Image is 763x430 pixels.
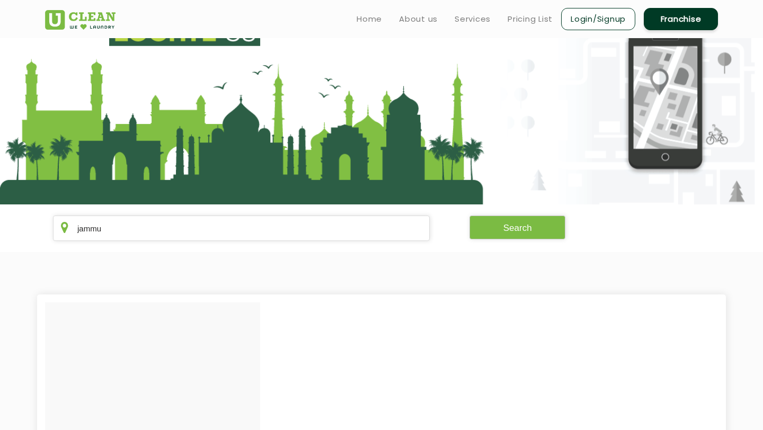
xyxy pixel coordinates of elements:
a: Home [357,13,382,25]
a: About us [399,13,438,25]
a: Login/Signup [561,8,635,30]
a: Pricing List [508,13,553,25]
a: Services [455,13,491,25]
a: Franchise [644,8,718,30]
img: UClean Laundry and Dry Cleaning [45,10,116,30]
button: Search [469,216,566,239]
input: Enter city/area/pin Code [53,216,430,241]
